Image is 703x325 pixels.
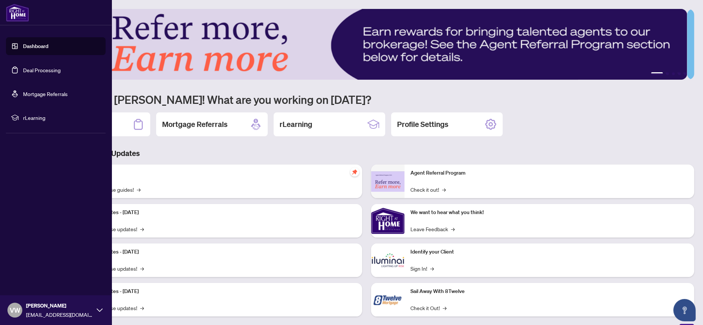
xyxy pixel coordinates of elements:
p: We want to hear what you think! [410,208,689,217]
span: → [443,304,446,312]
button: 2 [666,72,669,75]
span: → [442,185,446,194]
img: logo [6,4,29,22]
img: We want to hear what you think! [371,204,404,238]
p: Platform Updates - [DATE] [78,248,356,256]
span: rLearning [23,114,100,122]
a: Check it out!→ [410,185,446,194]
a: Mortgage Referrals [23,90,68,97]
span: → [430,264,434,273]
a: Deal Processing [23,67,61,73]
button: 5 [684,72,687,75]
span: → [140,225,144,233]
p: Sail Away With 8Twelve [410,287,689,296]
p: Platform Updates - [DATE] [78,208,356,217]
span: pushpin [350,168,359,176]
h2: Mortgage Referrals [162,119,228,130]
span: [PERSON_NAME] [26,302,93,310]
h1: Welcome back [PERSON_NAME]! What are you working on [DATE]? [39,92,694,106]
button: 3 [672,72,675,75]
h3: Brokerage & Industry Updates [39,148,694,159]
span: → [140,264,144,273]
button: 1 [651,72,663,75]
img: Identify your Client [371,243,404,277]
p: Agent Referral Program [410,169,689,177]
button: Open asap [673,299,696,321]
span: → [140,304,144,312]
h2: Profile Settings [397,119,448,130]
p: Platform Updates - [DATE] [78,287,356,296]
a: Check it Out!→ [410,304,446,312]
img: Slide 0 [39,9,687,80]
a: Dashboard [23,43,48,50]
img: Agent Referral Program [371,171,404,192]
button: 4 [678,72,681,75]
span: → [451,225,455,233]
a: Sign In!→ [410,264,434,273]
a: Leave Feedback→ [410,225,455,233]
p: Self-Help [78,169,356,177]
p: Identify your Client [410,248,689,256]
span: VW [10,305,20,315]
img: Sail Away With 8Twelve [371,283,404,316]
h2: rLearning [280,119,312,130]
span: [EMAIL_ADDRESS][DOMAIN_NAME] [26,310,93,319]
span: → [137,185,141,194]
